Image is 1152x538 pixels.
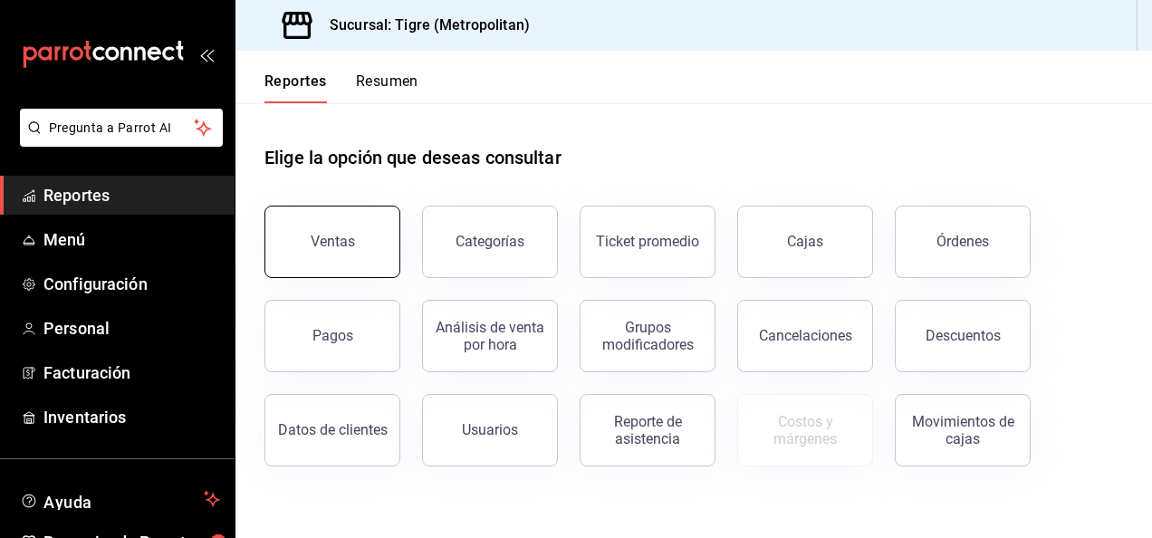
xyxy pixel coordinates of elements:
[591,319,704,353] div: Grupos modificadores
[580,394,715,466] button: Reporte de asistencia
[737,394,873,466] button: Contrata inventarios para ver este reporte
[264,394,400,466] button: Datos de clientes
[278,421,388,438] div: Datos de clientes
[199,47,214,62] button: open_drawer_menu
[456,233,524,250] div: Categorías
[434,319,546,353] div: Análisis de venta por hora
[895,394,1031,466] button: Movimientos de cajas
[315,14,530,36] h3: Sucursal: Tigre (Metropolitan)
[737,206,873,278] button: Cajas
[907,413,1019,447] div: Movimientos de cajas
[787,233,823,250] div: Cajas
[43,360,220,385] span: Facturación
[356,72,418,103] button: Resumen
[43,183,220,207] span: Reportes
[264,72,418,103] div: navigation tabs
[43,488,197,510] span: Ayuda
[264,144,562,171] h1: Elige la opción que deseas consultar
[422,394,558,466] button: Usuarios
[264,206,400,278] button: Ventas
[895,300,1031,372] button: Descuentos
[596,233,699,250] div: Ticket promedio
[422,300,558,372] button: Análisis de venta por hora
[591,413,704,447] div: Reporte de asistencia
[759,327,852,344] div: Cancelaciones
[13,131,223,150] a: Pregunta a Parrot AI
[580,300,715,372] button: Grupos modificadores
[311,233,355,250] div: Ventas
[264,72,327,103] button: Reportes
[895,206,1031,278] button: Órdenes
[264,300,400,372] button: Pagos
[20,109,223,147] button: Pregunta a Parrot AI
[43,227,220,252] span: Menú
[43,316,220,341] span: Personal
[737,300,873,372] button: Cancelaciones
[749,413,861,447] div: Costos y márgenes
[422,206,558,278] button: Categorías
[462,421,518,438] div: Usuarios
[926,327,1001,344] div: Descuentos
[43,272,220,296] span: Configuración
[43,405,220,429] span: Inventarios
[312,327,353,344] div: Pagos
[936,233,989,250] div: Órdenes
[580,206,715,278] button: Ticket promedio
[49,119,195,138] span: Pregunta a Parrot AI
